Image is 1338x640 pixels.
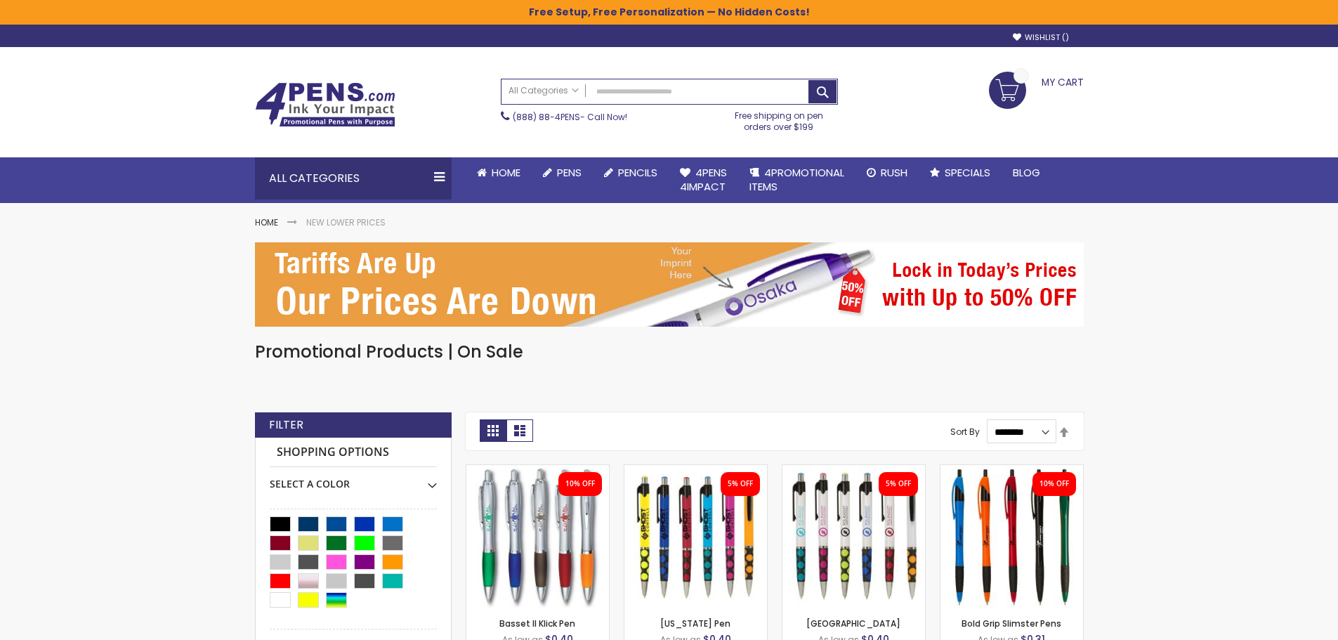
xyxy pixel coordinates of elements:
[1039,479,1069,489] div: 10% OFF
[532,157,593,188] a: Pens
[255,82,395,127] img: 4Pens Custom Pens and Promotional Products
[269,417,303,433] strong: Filter
[669,157,738,203] a: 4Pens4impact
[513,111,580,123] a: (888) 88-4PENS
[480,419,506,442] strong: Grid
[618,165,657,180] span: Pencils
[306,216,386,228] strong: New Lower Prices
[855,157,919,188] a: Rush
[270,438,437,468] strong: Shopping Options
[919,157,1002,188] a: Specials
[624,464,767,476] a: Louisiana Pen
[466,464,609,476] a: Basset II Klick Pen
[501,79,586,103] a: All Categories
[255,157,452,200] div: All Categories
[624,465,767,608] img: Louisiana Pen
[738,157,855,203] a: 4PROMOTIONALITEMS
[466,157,532,188] a: Home
[806,618,900,629] a: [GEOGRAPHIC_DATA]
[499,618,575,629] a: Basset II Klick Pen
[492,165,520,180] span: Home
[1013,32,1069,43] a: Wishlist
[950,426,980,438] label: Sort By
[962,618,1061,629] a: Bold Grip Slimster Pens
[1002,157,1051,188] a: Blog
[1013,165,1040,180] span: Blog
[720,105,838,133] div: Free shipping on pen orders over $199
[940,465,1083,608] img: Bold Grip Slimster Promotional Pens
[660,618,730,629] a: [US_STATE] Pen
[255,216,278,228] a: Home
[881,165,907,180] span: Rush
[466,465,609,608] img: Basset II Klick Pen
[255,341,1084,363] h1: Promotional Products | On Sale
[565,479,595,489] div: 10% OFF
[270,467,437,491] div: Select A Color
[680,165,727,194] span: 4Pens 4impact
[255,242,1084,327] img: New Lower Prices
[782,464,925,476] a: New Orleans Pen
[513,111,627,123] span: - Call Now!
[945,165,990,180] span: Specials
[728,479,753,489] div: 5% OFF
[886,479,911,489] div: 5% OFF
[940,464,1083,476] a: Bold Grip Slimster Promotional Pens
[593,157,669,188] a: Pencils
[782,465,925,608] img: New Orleans Pen
[749,165,844,194] span: 4PROMOTIONAL ITEMS
[557,165,582,180] span: Pens
[509,85,579,96] span: All Categories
